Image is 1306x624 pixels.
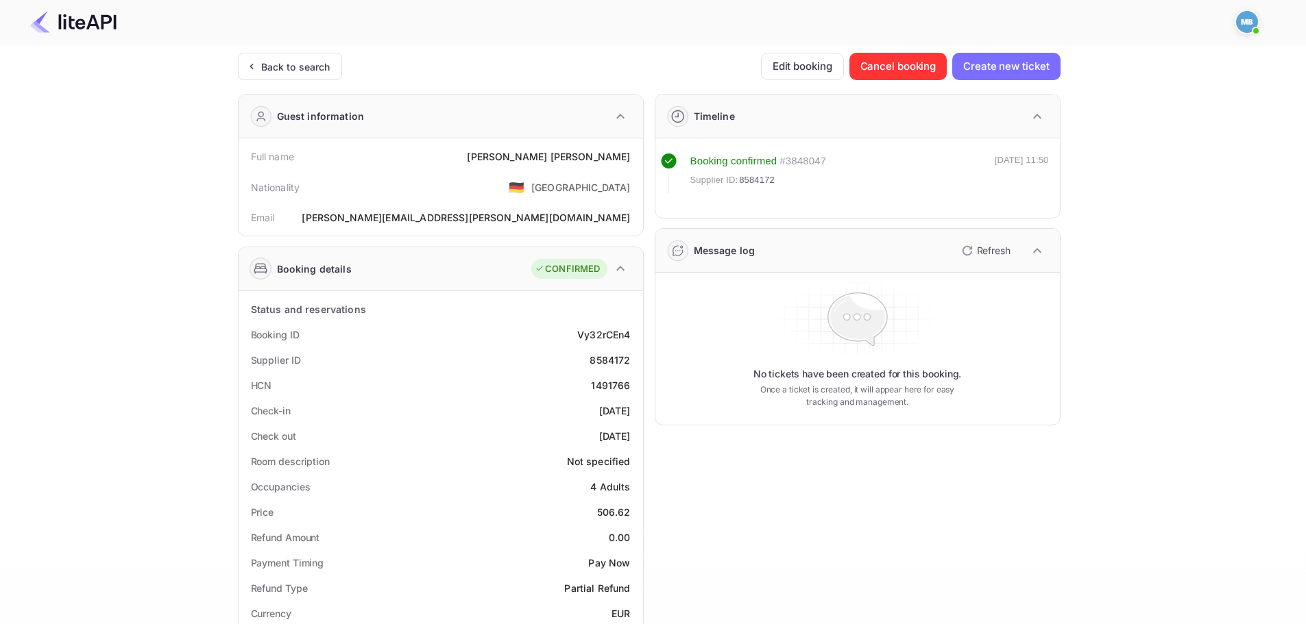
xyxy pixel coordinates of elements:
[251,454,330,469] div: Room description
[251,327,300,342] div: Booking ID
[577,327,630,342] div: Vy32rCEn4
[694,243,755,258] div: Message log
[609,530,631,545] div: 0.00
[690,153,777,169] div: Booking confirmed
[251,505,274,519] div: Price
[531,180,631,195] div: [GEOGRAPHIC_DATA]
[849,53,947,80] button: Cancel booking
[251,353,301,367] div: Supplier ID
[251,180,300,195] div: Nationality
[251,429,296,443] div: Check out
[251,403,291,418] div: Check-in
[590,479,630,494] div: 4 Adults
[251,378,272,392] div: HCN
[588,556,630,570] div: Pay Now
[251,210,275,225] div: Email
[597,505,631,519] div: 506.62
[251,530,320,545] div: Refund Amount
[694,109,735,123] div: Timeline
[690,173,738,187] span: Supplier ID:
[599,403,631,418] div: [DATE]
[952,53,1060,80] button: Create new ticket
[995,153,1049,193] div: [DATE] 11:50
[30,11,117,33] img: LiteAPI Logo
[779,153,826,169] div: # 3848047
[261,60,330,74] div: Back to search
[509,175,524,199] span: United States
[251,581,308,595] div: Refund Type
[567,454,631,469] div: Not specified
[302,210,630,225] div: [PERSON_NAME][EMAIL_ADDRESS][PERSON_NAME][DOMAIN_NAME]
[977,243,1011,258] p: Refresh
[251,479,311,494] div: Occupancies
[564,581,630,595] div: Partial Refund
[599,429,631,443] div: [DATE]
[535,262,600,276] div: CONFIRMED
[251,606,291,621] div: Currency
[591,378,630,392] div: 1491766
[251,302,366,316] div: Status and reservations
[251,149,294,164] div: Full name
[761,53,844,80] button: Edit booking
[590,353,630,367] div: 8584172
[277,109,365,123] div: Guest information
[1236,11,1258,33] img: Mohcine Belkhir
[749,384,966,408] p: Once a ticket is created, it will appear here for easy tracking and management.
[277,262,352,276] div: Booking details
[739,173,775,187] span: 8584172
[612,606,630,621] div: EUR
[251,556,324,570] div: Payment Timing
[753,367,962,381] p: No tickets have been created for this booking.
[954,240,1016,262] button: Refresh
[467,149,630,164] div: [PERSON_NAME] [PERSON_NAME]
